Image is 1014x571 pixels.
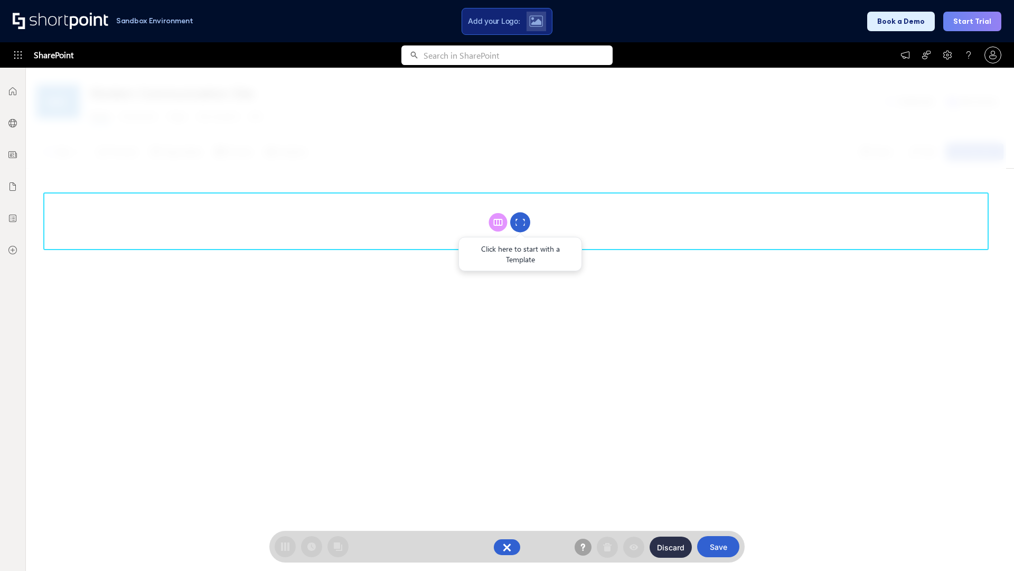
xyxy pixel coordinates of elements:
[529,15,543,27] img: Upload logo
[697,536,739,557] button: Save
[424,45,613,65] input: Search in SharePoint
[116,18,193,24] h1: Sandbox Environment
[867,12,935,31] button: Book a Demo
[468,16,520,26] span: Add your Logo:
[943,12,1001,31] button: Start Trial
[961,520,1014,571] iframe: Chat Widget
[34,42,73,68] span: SharePoint
[650,537,692,558] button: Discard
